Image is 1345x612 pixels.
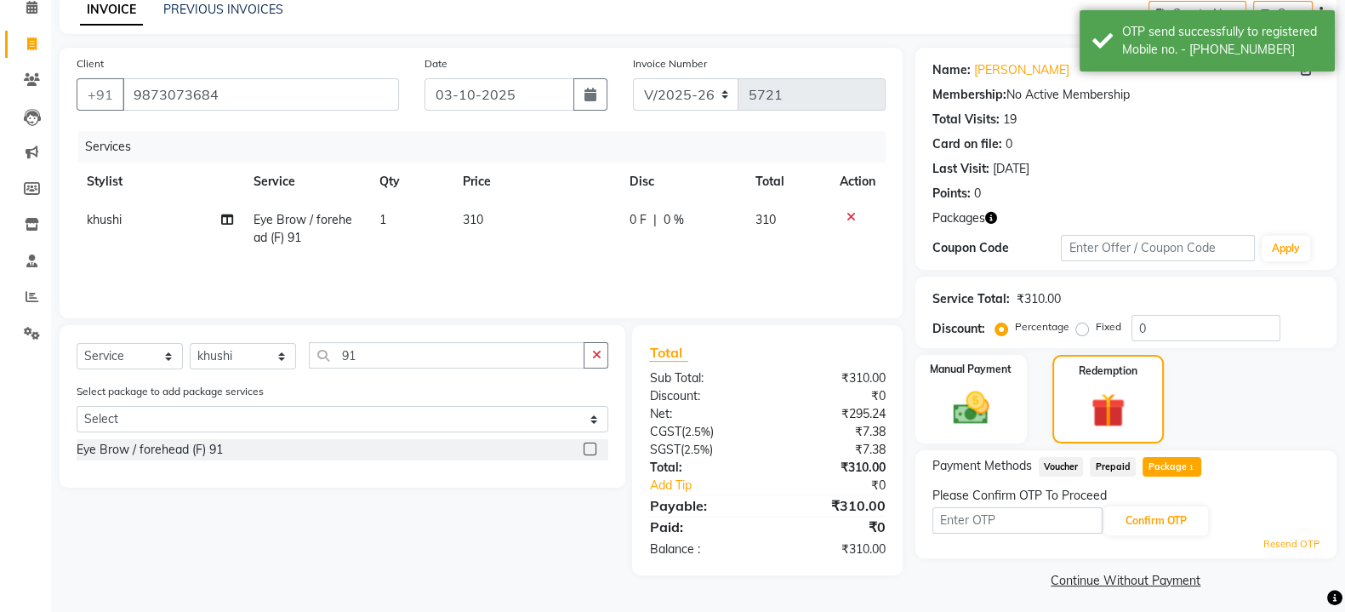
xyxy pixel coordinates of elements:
[619,163,745,201] th: Disc
[932,61,971,79] div: Name:
[683,443,709,456] span: 2.5%
[77,78,124,111] button: +91
[87,212,122,227] span: khushi
[463,212,483,227] span: 310
[77,56,104,71] label: Client
[636,423,767,441] div: ( )
[767,387,898,405] div: ₹0
[653,211,657,229] span: |
[636,369,767,387] div: Sub Total:
[636,441,767,459] div: ( )
[649,344,688,362] span: Total
[1122,23,1322,59] div: OTP send successfully to registered Mobile no. - 919873073684
[767,423,898,441] div: ₹7.38
[77,163,243,201] th: Stylist
[829,163,886,201] th: Action
[636,387,767,405] div: Discount:
[767,459,898,477] div: ₹310.00
[1263,537,1319,552] a: Resend OTP
[1253,1,1313,27] button: Save
[1096,319,1121,335] label: Fixed
[745,163,829,201] th: Total
[932,86,1006,104] div: Membership:
[932,209,985,227] span: Packages
[1006,135,1012,153] div: 0
[649,424,681,439] span: CGST
[664,211,684,229] span: 0 %
[309,342,584,369] input: Search or Scan
[1262,236,1310,261] button: Apply
[1090,457,1136,477] span: Prepaid
[789,477,898,495] div: ₹0
[636,495,767,516] div: Payable:
[254,212,352,245] span: Eye Brow / forehead (F) 91
[932,487,1319,505] div: Please Confirm OTP To Proceed
[932,290,1010,308] div: Service Total:
[767,541,898,558] div: ₹310.00
[243,163,369,201] th: Service
[974,185,981,203] div: 0
[369,163,453,201] th: Qty
[1039,457,1084,477] span: Voucher
[1015,319,1069,335] label: Percentage
[767,441,898,459] div: ₹7.38
[77,384,264,399] label: Select package to add package services
[993,160,1029,178] div: [DATE]
[77,441,223,459] div: Eye Brow / forehead (F) 91
[1148,1,1246,27] button: Create New
[767,369,898,387] div: ₹310.00
[630,211,647,229] span: 0 F
[633,56,707,71] label: Invoice Number
[932,135,1002,153] div: Card on file:
[919,572,1333,590] a: Continue Without Payment
[163,2,283,17] a: PREVIOUS INVOICES
[649,442,680,457] span: SGST
[932,320,985,338] div: Discount:
[453,163,619,201] th: Price
[1061,235,1255,261] input: Enter Offer / Coupon Code
[755,212,776,227] span: 310
[1079,363,1137,379] label: Redemption
[636,477,789,495] a: Add Tip
[1003,111,1017,129] div: 19
[932,239,1062,257] div: Coupon Code
[425,56,447,71] label: Date
[767,495,898,516] div: ₹310.00
[932,507,1103,534] input: Enter OTP
[1080,389,1136,432] img: _gift.svg
[932,160,989,178] div: Last Visit:
[932,111,1000,129] div: Total Visits:
[932,457,1032,475] span: Payment Methods
[684,425,710,438] span: 2.5%
[1104,506,1208,535] button: Confirm OTP
[942,387,1000,429] img: _cash.svg
[636,517,767,537] div: Paid:
[78,131,898,163] div: Services
[123,78,399,111] input: Search by Name/Mobile/Email/Code
[930,362,1012,377] label: Manual Payment
[767,405,898,423] div: ₹295.24
[767,517,898,537] div: ₹0
[1017,290,1061,308] div: ₹310.00
[636,405,767,423] div: Net:
[1143,457,1201,477] span: Package
[379,212,386,227] span: 1
[932,185,971,203] div: Points:
[932,86,1319,104] div: No Active Membership
[636,541,767,558] div: Balance :
[636,459,767,477] div: Total:
[1187,463,1196,473] span: 1
[974,61,1069,79] a: [PERSON_NAME]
